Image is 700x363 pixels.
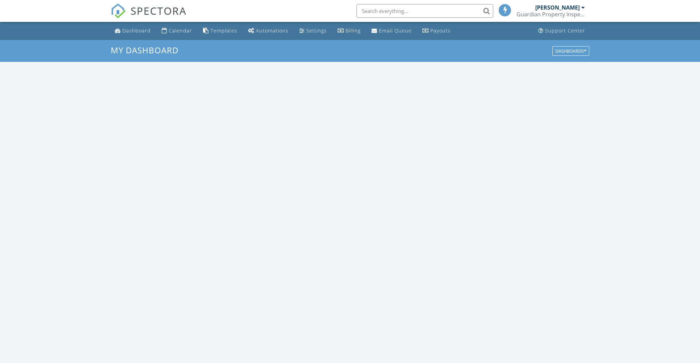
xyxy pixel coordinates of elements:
div: Billing [346,27,361,34]
a: Calendar [159,25,195,37]
img: The Best Home Inspection Software - Spectora [111,3,126,18]
div: Settings [306,27,327,34]
div: Payouts [430,27,450,34]
button: Dashboards [552,46,589,56]
a: Templates [200,25,240,37]
div: Guardian Property Inspections [516,11,585,18]
a: Dashboard [112,25,153,37]
div: Automations [256,27,288,34]
div: Support Center [545,27,585,34]
span: My Dashboard [111,44,178,56]
a: SPECTORA [111,9,187,24]
a: Payouts [420,25,453,37]
span: SPECTORA [131,3,187,18]
a: Email Queue [369,25,414,37]
div: Dashboard [122,27,151,34]
a: Support Center [536,25,588,37]
a: Billing [335,25,363,37]
div: Dashboards [555,49,586,53]
div: Email Queue [379,27,412,34]
a: Settings [297,25,329,37]
div: Templates [211,27,237,34]
div: Calendar [169,27,192,34]
input: Search everything... [356,4,493,18]
div: [PERSON_NAME] [535,4,580,11]
a: Automations (Basic) [245,25,291,37]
